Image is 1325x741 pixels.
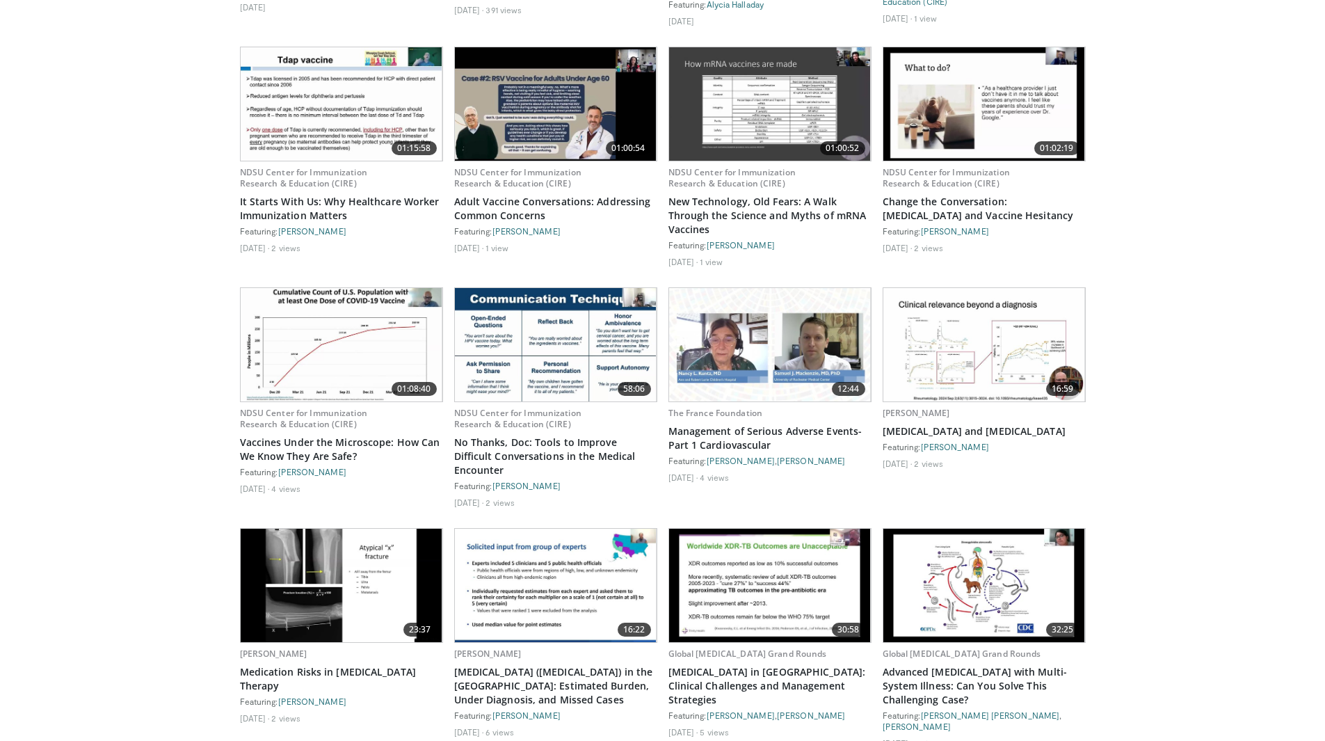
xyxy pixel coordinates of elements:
[240,665,443,693] a: Medication Risks in [MEDICAL_DATA] Therapy
[668,726,698,738] li: [DATE]
[668,665,872,707] a: [MEDICAL_DATA] in [GEOGRAPHIC_DATA]: Clinical Challenges and Management Strategies
[240,483,270,494] li: [DATE]
[241,529,442,642] a: 23:37
[454,710,657,721] div: Featuring:
[454,407,581,430] a: NDSU Center for Immunization Research & Education (CIRE)
[707,456,775,465] a: [PERSON_NAME]
[883,13,913,24] li: [DATE]
[883,288,1085,401] img: 764a8867-0b97-4404-9569-ffe9a56ec29c.620x360_q85_upscale.jpg
[883,225,1086,237] div: Featuring:
[271,483,300,494] li: 4 views
[241,288,442,401] img: 9bcb40c0-ddd0-4e3f-8100-3f3961e5857a.620x360_q85_upscale.jpg
[454,166,581,189] a: NDSU Center for Immunization Research & Education (CIRE)
[455,288,657,401] img: 068a06bd-59ce-45b0-a10b-c702275dd363.620x360_q85_upscale.jpg
[485,497,515,508] li: 2 views
[669,529,871,642] a: 30:58
[921,226,989,236] a: [PERSON_NAME]
[668,407,763,419] a: The France Foundation
[240,436,443,463] a: Vaccines Under the Microscope: How Can We Know They Are Safe?
[820,141,865,155] span: 01:00:52
[485,4,522,15] li: 391 views
[668,239,872,250] div: Featuring:
[700,726,729,738] li: 5 views
[454,726,484,738] li: [DATE]
[668,472,698,483] li: [DATE]
[454,665,657,707] a: [MEDICAL_DATA] ([MEDICAL_DATA]) in the [GEOGRAPHIC_DATA]: Estimated Burden, Under Diagnosis, and ...
[240,225,443,237] div: Featuring:
[668,648,827,660] a: Global [MEDICAL_DATA] Grand Rounds
[492,481,561,491] a: [PERSON_NAME]
[240,242,270,253] li: [DATE]
[392,382,437,396] span: 01:08:40
[271,242,300,253] li: 2 views
[668,455,872,466] div: Featuring: ,
[485,726,514,738] li: 6 views
[240,648,307,660] a: [PERSON_NAME]
[883,710,1086,732] div: Featuring: ,
[278,226,346,236] a: [PERSON_NAME]
[883,47,1085,161] a: 01:02:19
[914,13,937,24] li: 1 view
[914,242,943,253] li: 2 views
[392,141,437,155] span: 01:15:58
[271,712,300,724] li: 2 views
[278,467,346,477] a: [PERSON_NAME]
[883,242,913,253] li: [DATE]
[403,623,437,637] span: 23:37
[883,288,1085,401] a: 16:59
[240,466,443,477] div: Featuring:
[454,497,484,508] li: [DATE]
[485,242,508,253] li: 1 view
[618,623,651,637] span: 16:22
[240,712,270,724] li: [DATE]
[668,166,796,189] a: NDSU Center for Immunization Research & Education (CIRE)
[454,648,522,660] a: [PERSON_NAME]
[669,288,871,401] a: 12:44
[914,458,943,469] li: 2 views
[668,424,872,452] a: Management of Serious Adverse Events- Part 1 Cardiovascular
[606,141,651,155] span: 01:00:54
[707,240,775,250] a: [PERSON_NAME]
[241,47,442,161] img: 2aece2f6-28e3-4d60-ab7a-295fa75636d9.620x360_q85_upscale.jpg
[668,710,872,721] div: Featuring: ,
[278,696,346,706] a: [PERSON_NAME]
[883,529,1085,642] a: 32:25
[454,242,484,253] li: [DATE]
[883,407,950,419] a: [PERSON_NAME]
[883,195,1086,223] a: Change the Conversation: [MEDICAL_DATA] and Vaccine Hesitancy
[883,47,1085,161] img: 2bc20664-0242-4722-8b76-8e9d94cb5da0.620x360_q85_upscale.jpg
[883,665,1086,707] a: Advanced [MEDICAL_DATA] with Multi-System Illness: Can You Solve This Challenging Case?
[883,648,1041,660] a: Global [MEDICAL_DATA] Grand Rounds
[921,442,989,452] a: [PERSON_NAME]
[240,696,443,707] div: Featuring:
[618,382,651,396] span: 58:06
[668,195,872,237] a: New Technology, Old Fears: A Walk Through the Science and Myths of mRNA Vaccines
[241,47,442,161] a: 01:15:58
[700,472,729,483] li: 4 views
[669,47,871,161] a: 01:00:52
[707,710,775,720] a: [PERSON_NAME]
[455,47,657,161] a: 01:00:54
[1046,382,1079,396] span: 16:59
[454,195,657,223] a: Adult Vaccine Conversations: Addressing Common Concerns
[454,225,657,237] div: Featuring:
[454,4,484,15] li: [DATE]
[883,722,951,731] a: [PERSON_NAME]
[668,256,698,267] li: [DATE]
[883,458,913,469] li: [DATE]
[883,166,1010,189] a: NDSU Center for Immunization Research & Education (CIRE)
[492,226,561,236] a: [PERSON_NAME]
[241,529,442,642] img: bb57c524-cfd0-454c-a8eb-c609a5301601.620x360_q85_upscale.jpg
[883,424,1086,438] a: [MEDICAL_DATA] and [MEDICAL_DATA]
[832,382,865,396] span: 12:44
[240,195,443,223] a: It Starts With Us: Why Healthcare Worker Immunization Matters
[455,47,657,161] img: 3a87b55b-d24e-4a04-b9c9-b54c4edb5528.620x360_q85_upscale.jpg
[668,15,695,26] li: [DATE]
[240,407,367,430] a: NDSU Center for Immunization Research & Education (CIRE)
[777,710,845,720] a: [PERSON_NAME]
[669,288,871,401] img: 9f260758-7bd1-412d-a6a5-a63c7b7df741.620x360_q85_upscale.jpg
[241,288,442,401] a: 01:08:40
[455,529,657,642] a: 16:22
[777,456,845,465] a: [PERSON_NAME]
[455,529,657,642] img: 3e6a58ea-0533-4b17-a930-9eeb9fbee048.620x360_q85_upscale.jpg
